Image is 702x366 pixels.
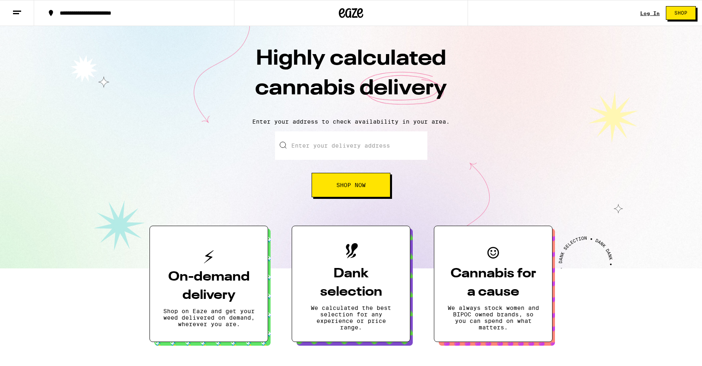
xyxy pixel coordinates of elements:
[275,131,427,160] input: Enter your delivery address
[640,11,660,16] div: Log In
[209,44,493,112] h1: Highly calculated cannabis delivery
[447,305,539,331] p: We always stock women and BIPOC owned brands, so you can spend on what matters.
[312,173,390,197] button: Shop Now
[674,11,687,15] span: Shop
[305,305,397,331] p: We calculated the best selection for any experience or price range.
[8,118,694,125] p: Enter your address to check availability in your area.
[163,268,255,305] h3: On-demand delivery
[447,265,539,301] h3: Cannabis for a cause
[336,182,366,188] span: Shop Now
[292,226,410,342] button: Dank selectionWe calculated the best selection for any experience or price range.
[163,308,255,327] p: Shop on Eaze and get your weed delivered on demand, wherever you are.
[434,226,552,342] button: Cannabis for a causeWe always stock women and BIPOC owned brands, so you can spend on what matters.
[149,226,268,342] button: On-demand deliveryShop on Eaze and get your weed delivered on demand, wherever you are.
[305,265,397,301] h3: Dank selection
[666,6,696,20] button: Shop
